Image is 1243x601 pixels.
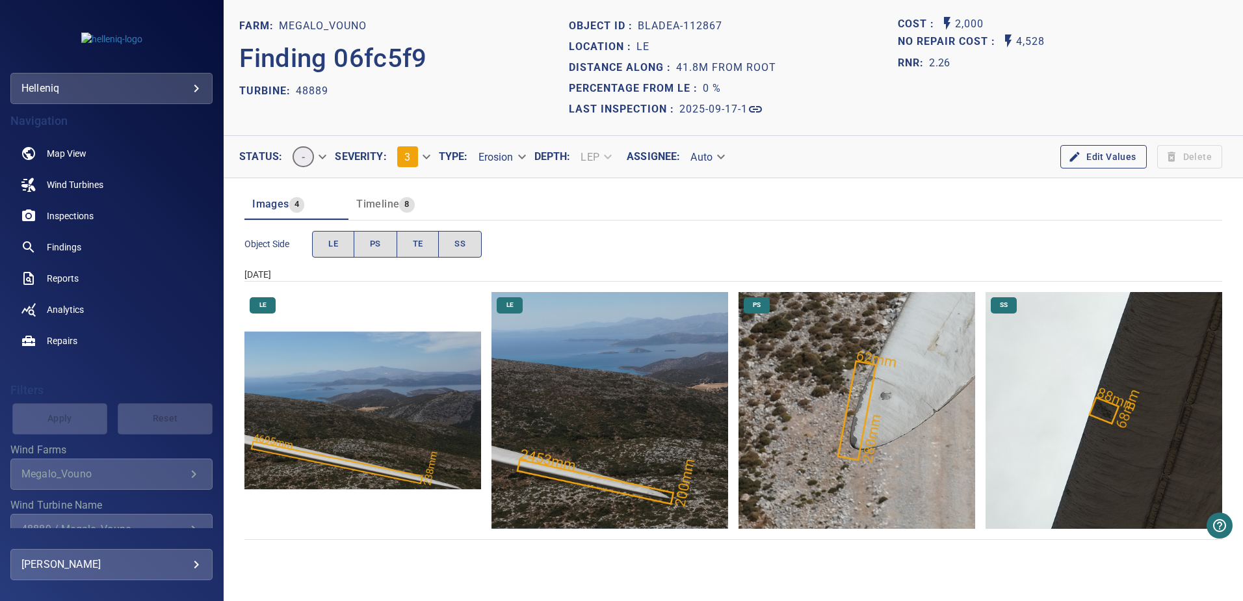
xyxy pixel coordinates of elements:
span: 4 [289,197,304,212]
div: Wind Farms [10,459,213,490]
p: 41.8m from root [676,60,776,75]
a: 2025-09-17-1 [679,101,763,117]
h1: RNR: [898,55,929,71]
p: FARM: [239,18,279,34]
button: Edit Values [1060,145,1146,169]
button: PS [354,231,397,258]
div: Auto [680,146,733,168]
h1: No Repair Cost : [898,36,1001,48]
img: Megalo_Vouno/48889/2025-09-17-1/2025-09-17-1/image14wp16.jpg [244,292,481,529]
div: helleniq [10,73,213,104]
button: TE [397,231,439,258]
span: SS [992,300,1015,310]
label: Status : [239,152,282,162]
div: LEP [570,146,620,168]
p: Object ID : [569,18,638,34]
span: PS [745,300,768,310]
span: Repairs [47,334,77,347]
span: - [294,151,313,163]
div: 3 [387,141,439,172]
button: SS [438,231,482,258]
svg: Auto Cost [939,16,955,31]
a: analytics noActive [10,294,213,325]
div: objectSide [312,231,482,258]
a: map noActive [10,138,213,169]
a: findings noActive [10,232,213,263]
span: Projected additional costs incurred by waiting 1 year to repair. This is a function of possible i... [898,33,1001,51]
span: Analytics [47,303,84,316]
span: SS [454,237,465,252]
span: LE [499,300,521,310]
p: 48889 [296,83,328,99]
label: Depth : [534,152,571,162]
label: Wind Farms [10,445,213,455]
span: 3 [404,151,410,163]
label: Assignee : [627,152,680,162]
span: 8 [399,197,414,212]
div: [DATE] [244,268,1222,281]
button: LE [312,231,354,258]
p: Last Inspection : [569,101,679,117]
a: inspections noActive [10,200,213,232]
p: 2025-09-17-1 [679,101,748,117]
label: Severity : [335,152,386,162]
span: LE [252,300,274,310]
span: Findings [47,241,81,254]
a: windturbines noActive [10,169,213,200]
span: Map View [47,147,86,160]
p: Megalo_Vouno [279,18,367,34]
img: Megalo_Vouno/48889/2025-09-17-1/2025-09-17-1/image15wp17.jpg [491,292,728,529]
div: - [282,141,335,172]
a: repairs noActive [10,325,213,356]
p: Location : [569,39,636,55]
p: LE [636,39,649,55]
div: Wind Turbine Name [10,514,213,545]
span: Inspections [47,209,94,222]
p: bladeA-112867 [638,18,722,34]
div: [PERSON_NAME] [21,554,202,575]
span: PS [370,237,381,252]
p: Finding 06fc5f9 [239,39,427,78]
p: TURBINE: [239,83,296,99]
div: 48889 / Megalo_Vouno [21,523,186,535]
a: reports noActive [10,263,213,294]
img: Megalo_Vouno/48889/2025-09-17-1/2025-09-17-1/image49wp53.jpg [986,292,1222,529]
span: Wind Turbines [47,178,103,191]
img: Megalo_Vouno/48889/2025-09-17-1/2025-09-17-1/image16wp19.jpg [739,292,975,529]
span: The base labour and equipment costs to repair the finding. Does not include the loss of productio... [898,16,939,33]
h1: Cost : [898,18,939,31]
p: Percentage from LE : [569,81,703,96]
span: Object Side [244,237,312,250]
span: TE [413,237,423,252]
h4: Filters [10,384,213,397]
label: Type : [439,152,468,162]
p: 2.26 [929,55,950,71]
span: The ratio of the additional incurred cost of repair in 1 year and the cost of repairing today. Fi... [898,53,950,73]
p: 2,000 [955,16,984,33]
div: helleniq [21,78,202,99]
span: Timeline [356,198,399,210]
div: Erosion [468,146,534,168]
span: Reports [47,272,79,285]
img: helleniq-logo [81,33,142,46]
svg: Auto No Repair Cost [1001,33,1016,49]
span: Images [252,198,289,210]
h4: Navigation [10,114,213,127]
label: Wind Turbine Name [10,500,213,511]
p: 4,528 [1016,33,1045,51]
div: Megalo_Vouno [21,468,186,480]
span: LE [328,237,338,252]
p: 0 % [703,81,721,96]
p: Distance along : [569,60,676,75]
